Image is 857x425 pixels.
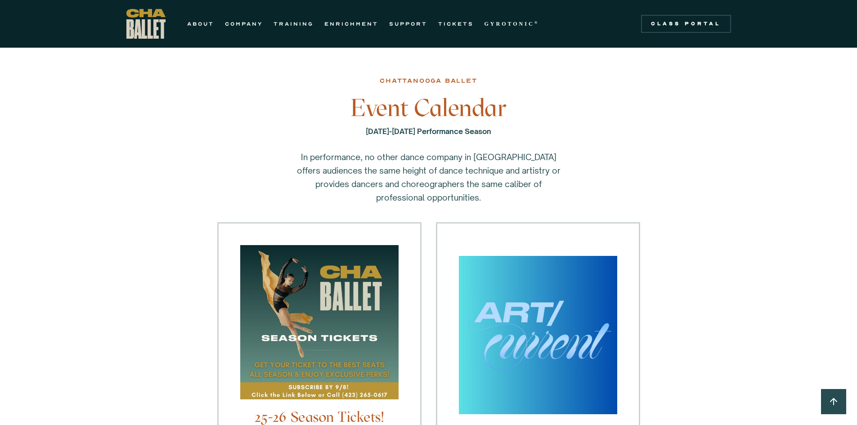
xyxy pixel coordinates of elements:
[438,18,474,29] a: TICKETS
[389,18,427,29] a: SUPPORT
[187,18,214,29] a: ABOUT
[324,18,378,29] a: ENRICHMENT
[485,18,539,29] a: GYROTONIC®
[126,9,166,39] a: home
[294,150,564,204] p: In performance, no other dance company in [GEOGRAPHIC_DATA] offers audiences the same height of d...
[366,127,491,136] strong: [DATE]-[DATE] Performance Season
[646,20,726,27] div: Class Portal
[534,20,539,25] sup: ®
[225,18,263,29] a: COMPANY
[283,94,575,121] h3: Event Calendar
[641,15,731,33] a: Class Portal
[485,21,534,27] strong: GYROTONIC
[380,76,477,86] div: chattanooga ballet
[274,18,314,29] a: TRAINING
